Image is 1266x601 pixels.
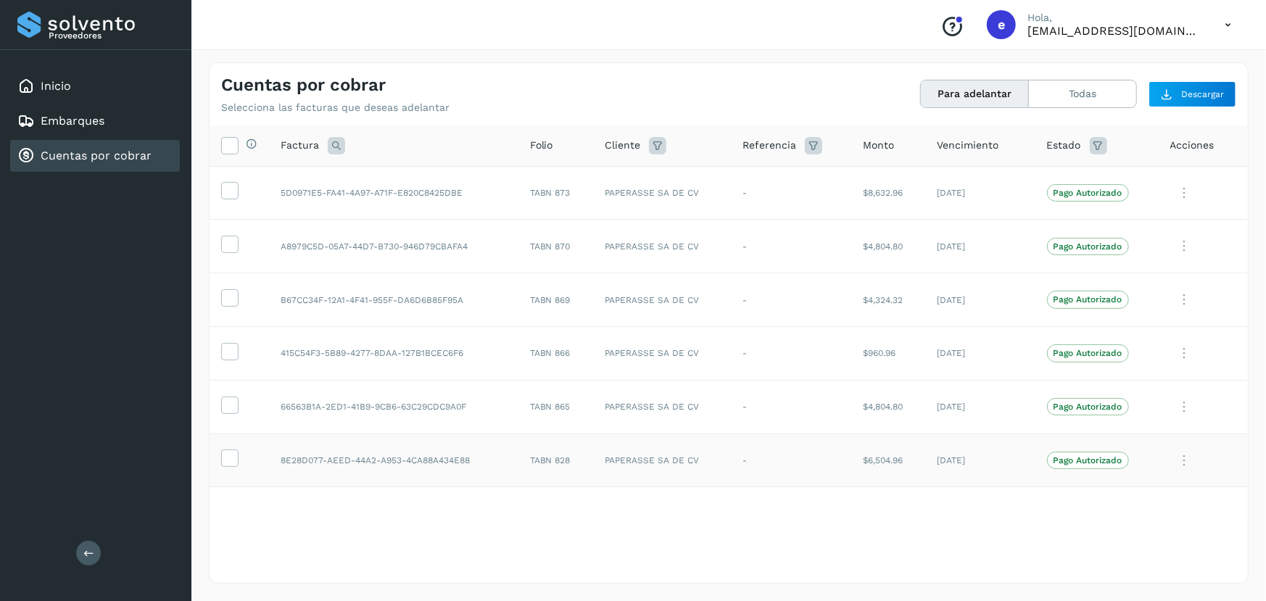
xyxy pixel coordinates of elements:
[1054,241,1122,252] p: Pago Autorizado
[1149,81,1236,107] button: Descargar
[1181,88,1224,101] span: Descargar
[269,273,518,327] td: B67CC34F-12A1-4F41-955F-DA6D6B85F95A
[593,273,731,327] td: PAPERASSE SA DE CV
[731,326,852,380] td: -
[925,220,1035,273] td: [DATE]
[1027,24,1201,38] p: ebenezer5009@gmail.com
[731,380,852,434] td: -
[1054,188,1122,198] p: Pago Autorizado
[530,138,553,153] span: Folio
[269,380,518,434] td: 66563B1A-2ED1-41B9-9CB6-63C29CDC9A0F
[49,30,174,41] p: Proveedores
[221,101,450,114] p: Selecciona las facturas que deseas adelantar
[605,138,640,153] span: Cliente
[851,434,925,487] td: $6,504.96
[925,326,1035,380] td: [DATE]
[41,79,71,93] a: Inicio
[851,273,925,327] td: $4,324.32
[221,75,386,96] h4: Cuentas por cobrar
[593,434,731,487] td: PAPERASSE SA DE CV
[41,149,152,162] a: Cuentas por cobrar
[1170,138,1215,153] span: Acciones
[1029,80,1136,107] button: Todas
[593,220,731,273] td: PAPERASSE SA DE CV
[1054,402,1122,412] p: Pago Autorizado
[1054,294,1122,304] p: Pago Autorizado
[518,220,593,273] td: TABN 870
[921,80,1029,107] button: Para adelantar
[925,380,1035,434] td: [DATE]
[593,326,731,380] td: PAPERASSE SA DE CV
[1054,455,1122,465] p: Pago Autorizado
[1047,138,1081,153] span: Estado
[851,326,925,380] td: $960.96
[269,326,518,380] td: 415C54F3-5B89-4277-8DAA-127B1BCEC6F6
[10,140,180,172] div: Cuentas por cobrar
[10,70,180,102] div: Inicio
[731,166,852,220] td: -
[731,273,852,327] td: -
[518,273,593,327] td: TABN 869
[925,166,1035,220] td: [DATE]
[269,434,518,487] td: 8E28D077-AEED-44A2-A953-4CA88A434E88
[731,220,852,273] td: -
[731,434,852,487] td: -
[10,105,180,137] div: Embarques
[518,434,593,487] td: TABN 828
[1027,12,1201,24] p: Hola,
[281,138,319,153] span: Factura
[593,380,731,434] td: PAPERASSE SA DE CV
[863,138,894,153] span: Monto
[518,166,593,220] td: TABN 873
[851,166,925,220] td: $8,632.96
[851,380,925,434] td: $4,804.80
[925,273,1035,327] td: [DATE]
[518,326,593,380] td: TABN 866
[41,114,104,128] a: Embarques
[851,220,925,273] td: $4,804.80
[269,166,518,220] td: 5D0971E5-FA41-4A97-A71F-E820C8425DBE
[925,434,1035,487] td: [DATE]
[593,166,731,220] td: PAPERASSE SA DE CV
[518,380,593,434] td: TABN 865
[1054,348,1122,358] p: Pago Autorizado
[937,138,998,153] span: Vencimiento
[742,138,796,153] span: Referencia
[269,220,518,273] td: A8979C5D-05A7-44D7-B730-946D79CBAFA4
